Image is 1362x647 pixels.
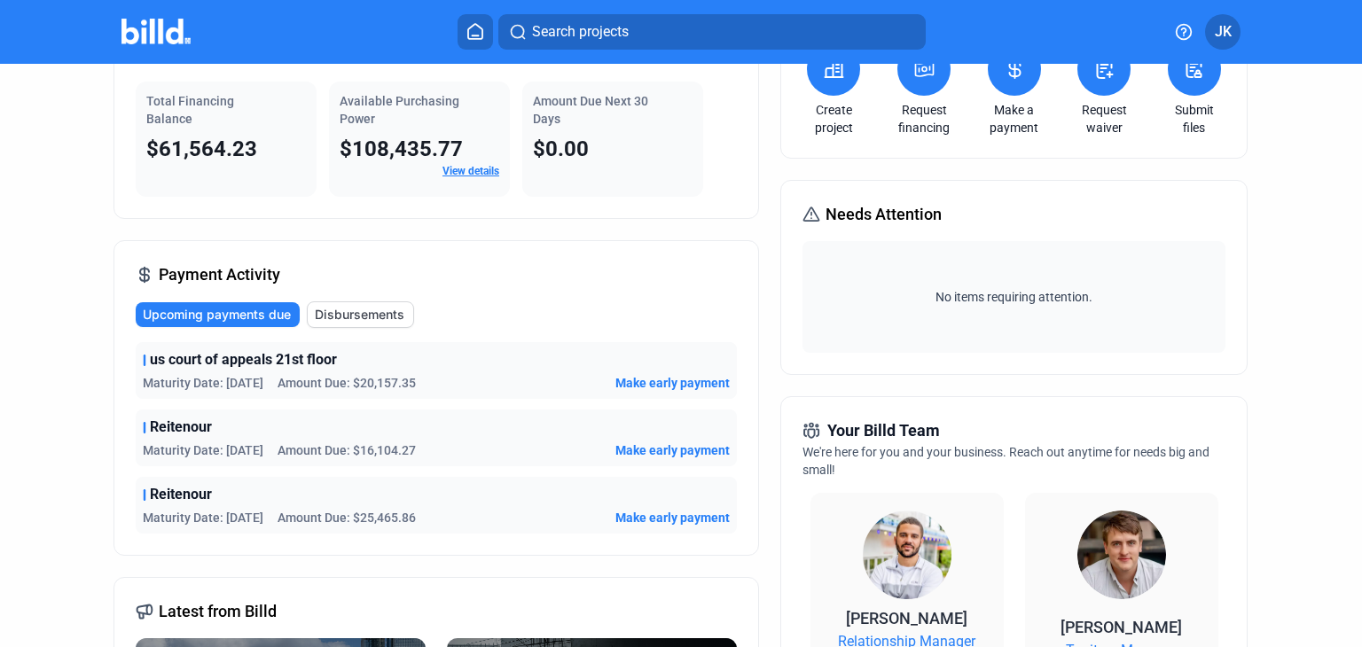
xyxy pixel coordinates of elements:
[146,94,234,126] span: Total Financing Balance
[1215,21,1232,43] span: JK
[150,417,212,438] span: Reitenour
[893,101,955,136] a: Request financing
[150,484,212,505] span: Reitenour
[533,136,589,161] span: $0.00
[846,609,967,628] span: [PERSON_NAME]
[159,262,280,287] span: Payment Activity
[615,374,730,392] button: Make early payment
[1061,618,1182,636] span: [PERSON_NAME]
[143,306,291,323] span: Upcoming payments due
[143,509,263,526] span: Maturity Date: [DATE]
[1205,14,1241,50] button: JK
[810,288,1217,306] span: No items requiring attention.
[615,441,730,459] button: Make early payment
[532,21,629,43] span: Search projects
[121,19,192,44] img: Billd Company Logo
[340,94,459,126] span: Available Purchasing Power
[498,14,926,50] button: Search projects
[340,136,463,161] span: $108,435.77
[442,165,499,177] a: View details
[615,509,730,526] button: Make early payment
[1073,101,1135,136] a: Request waiver
[146,136,257,161] span: $61,564.23
[533,94,648,126] span: Amount Due Next 30 Days
[136,302,300,327] button: Upcoming payments due
[863,511,951,599] img: Relationship Manager
[150,349,337,370] span: us court of appeals 21st floor
[315,306,404,323] span: Disbursements
[278,374,416,392] span: Amount Due: $20,157.35
[278,441,416,459] span: Amount Due: $16,104.27
[143,374,263,392] span: Maturity Date: [DATE]
[307,301,414,328] button: Disbursements
[278,509,416,526] span: Amount Due: $25,465.86
[159,599,277,624] span: Latest from Billd
[827,418,940,443] span: Your Billd Team
[143,441,263,459] span: Maturity Date: [DATE]
[1163,101,1225,136] a: Submit files
[983,101,1045,136] a: Make a payment
[802,445,1209,477] span: We're here for you and your business. Reach out anytime for needs big and small!
[1077,511,1166,599] img: Territory Manager
[826,202,942,227] span: Needs Attention
[802,101,865,136] a: Create project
